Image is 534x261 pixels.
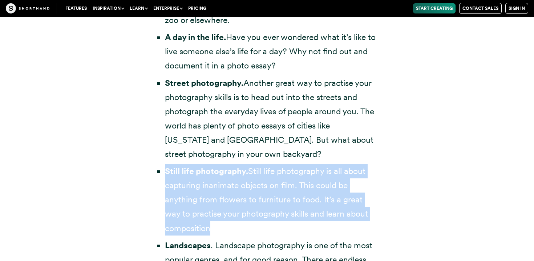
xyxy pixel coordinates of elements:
[413,3,456,13] a: Start Creating
[165,30,376,73] li: Have you ever wondered what it’s like to live someone else’s life for a day? Why not find out and...
[62,3,90,13] a: Features
[150,3,185,13] button: Enterprise
[459,3,502,14] a: Contact Sales
[165,32,226,42] strong: A day in the life.
[165,78,243,88] strong: Street photography.
[185,3,209,13] a: Pricing
[6,3,49,13] img: The Craft
[90,3,127,13] button: Inspiration
[127,3,150,13] button: Learn
[165,240,211,250] strong: Landscapes
[165,76,376,162] li: Another great way to practise your photography skills is to head out into the streets and photogr...
[505,3,528,14] a: Sign in
[165,166,248,176] strong: Still life photography.
[165,164,376,235] li: Still life photography is all about capturing inanimate objects on film. This could be anything f...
